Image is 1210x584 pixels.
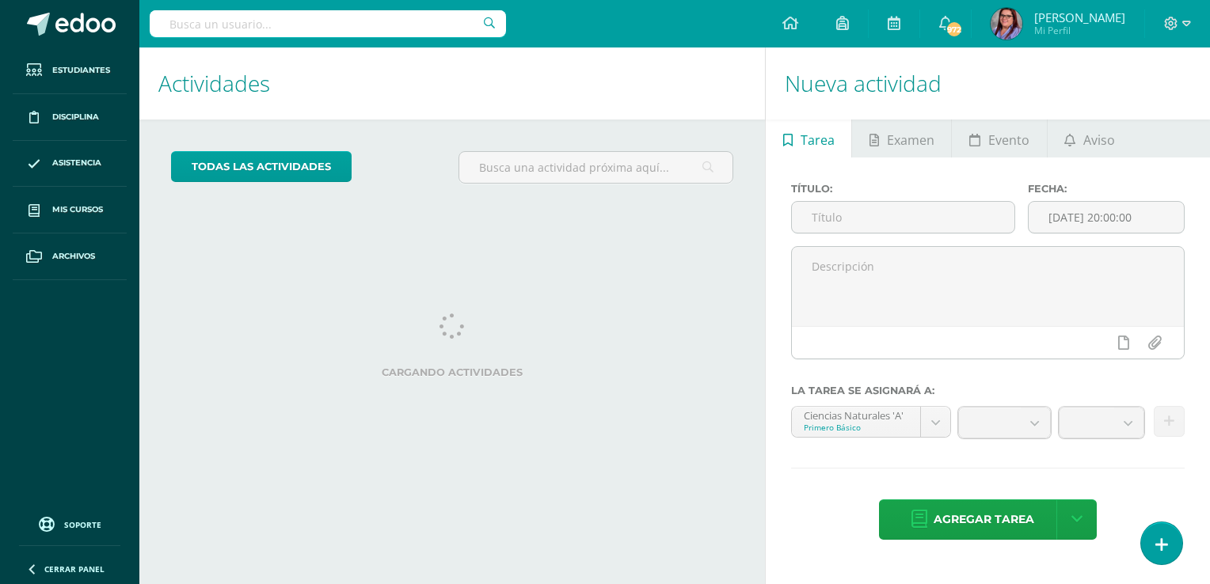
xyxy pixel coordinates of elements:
[791,183,1015,195] label: Título:
[52,64,110,77] span: Estudiantes
[52,111,99,123] span: Disciplina
[13,47,127,94] a: Estudiantes
[158,47,746,119] h1: Actividades
[991,8,1022,40] img: d76661cb19da47c8721aaba634ec83f7.png
[804,407,908,422] div: Ciencias Naturales 'A'
[13,141,127,188] a: Asistencia
[44,563,105,575] span: Cerrar panel
[792,407,950,437] a: Ciencias Naturales 'A'Primero Básico
[459,152,732,183] input: Busca una actividad próxima aquí...
[766,119,851,157] a: Tarea
[946,21,963,38] span: 972
[934,500,1034,539] span: Agregar tarea
[801,121,835,159] span: Tarea
[13,233,127,280] a: Archivos
[988,121,1029,159] span: Evento
[171,366,733,378] label: Cargando actividades
[52,250,95,263] span: Archivos
[64,519,101,530] span: Soporte
[804,422,908,433] div: Primero Básico
[1048,119,1132,157] a: Aviso
[791,385,1185,396] label: La tarea se asignará a:
[1028,183,1185,195] label: Fecha:
[171,151,352,182] a: todas las Actividades
[13,187,127,233] a: Mis cursos
[52,203,103,216] span: Mis cursos
[1083,121,1115,159] span: Aviso
[19,513,120,534] a: Soporte
[852,119,951,157] a: Examen
[1034,9,1125,25] span: [PERSON_NAME]
[785,47,1191,119] h1: Nueva actividad
[150,10,506,37] input: Busca un usuario...
[952,119,1046,157] a: Evento
[792,202,1014,233] input: Título
[13,94,127,141] a: Disciplina
[52,157,101,169] span: Asistencia
[1029,202,1184,233] input: Fecha de entrega
[887,121,934,159] span: Examen
[1034,24,1125,37] span: Mi Perfil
